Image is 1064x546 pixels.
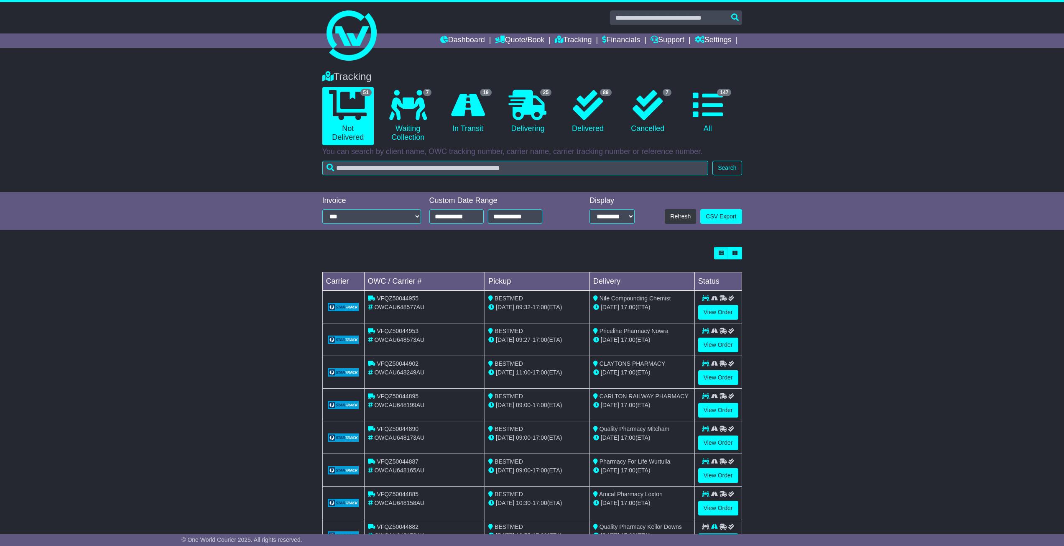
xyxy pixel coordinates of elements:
[377,328,418,334] span: VFQZ50044953
[488,433,586,442] div: - (ETA)
[496,369,514,376] span: [DATE]
[374,369,424,376] span: OWCAU648249AU
[533,434,547,441] span: 17:00
[374,467,424,474] span: OWCAU648165AU
[496,402,514,408] span: [DATE]
[496,304,514,310] span: [DATE]
[502,87,554,136] a: 25 Delivering
[360,89,372,96] span: 51
[328,336,359,344] img: GetCarrierServiceLogo
[651,33,684,48] a: Support
[593,336,691,344] div: (ETA)
[600,295,671,302] span: Nile Compounding Chemist
[495,295,523,302] span: BESTMED
[516,500,531,506] span: 10:30
[374,500,424,506] span: OWCAU648158AU
[601,369,619,376] span: [DATE]
[621,369,635,376] span: 17:00
[533,369,547,376] span: 17:00
[377,491,418,497] span: VFQZ50044885
[516,336,531,343] span: 09:27
[700,209,742,224] a: CSV Export
[600,328,669,334] span: Priceline Pharmacy Nowra
[593,433,691,442] div: (ETA)
[488,303,586,312] div: - (ETA)
[488,368,586,377] div: - (ETA)
[440,33,485,48] a: Dashboard
[516,467,531,474] span: 09:00
[621,532,635,539] span: 17:00
[374,304,424,310] span: OWCAU648577AU
[377,458,418,465] span: VFQZ50044887
[496,467,514,474] span: [DATE]
[322,272,364,291] td: Carrier
[328,466,359,474] img: GetCarrierServiceLogo
[601,402,619,408] span: [DATE]
[593,303,691,312] div: (ETA)
[717,89,731,96] span: 147
[328,303,359,311] img: GetCarrierServiceLogo
[698,370,738,385] a: View Order
[495,33,544,48] a: Quote/Book
[423,89,432,96] span: 7
[322,147,742,156] p: You can search by client name, OWC tracking number, carrier name, carrier tracking number or refe...
[374,434,424,441] span: OWCAU648173AU
[698,436,738,450] a: View Order
[600,523,682,530] span: Quality Pharmacy Keilor Downs
[488,499,586,508] div: - (ETA)
[601,434,619,441] span: [DATE]
[601,304,619,310] span: [DATE]
[377,295,418,302] span: VFQZ50044955
[621,500,635,506] span: 17:00
[377,360,418,367] span: VFQZ50044902
[322,196,421,205] div: Invoice
[442,87,493,136] a: 19 In Transit
[488,531,586,540] div: - (ETA)
[374,532,424,539] span: OWCAU648153AU
[698,305,738,320] a: View Order
[622,87,674,136] a: 7 Cancelled
[601,532,619,539] span: [DATE]
[374,336,424,343] span: OWCAU648573AU
[621,336,635,343] span: 17:00
[533,467,547,474] span: 17:00
[601,467,619,474] span: [DATE]
[496,500,514,506] span: [DATE]
[698,468,738,483] a: View Order
[377,393,418,400] span: VFQZ50044895
[698,501,738,515] a: View Order
[488,466,586,475] div: - (ETA)
[377,523,418,530] span: VFQZ50044882
[322,87,374,145] a: 51 Not Delivered
[480,89,491,96] span: 19
[374,402,424,408] span: OWCAU648199AU
[328,499,359,507] img: GetCarrierServiceLogo
[495,458,523,465] span: BESTMED
[495,360,523,367] span: BESTMED
[600,426,669,432] span: Quality Pharmacy Mitcham
[593,499,691,508] div: (ETA)
[533,402,547,408] span: 17:00
[377,426,418,432] span: VFQZ50044890
[328,401,359,409] img: GetCarrierServiceLogo
[485,272,590,291] td: Pickup
[593,368,691,377] div: (ETA)
[589,272,694,291] td: Delivery
[328,368,359,377] img: GetCarrierServiceLogo
[601,500,619,506] span: [DATE]
[589,196,635,205] div: Display
[621,467,635,474] span: 17:00
[181,536,302,543] span: © One World Courier 2025. All rights reserved.
[665,209,696,224] button: Refresh
[496,336,514,343] span: [DATE]
[682,87,733,136] a: 147 All
[593,531,691,540] div: (ETA)
[695,33,732,48] a: Settings
[495,491,523,497] span: BESTMED
[496,532,514,539] span: [DATE]
[533,304,547,310] span: 17:00
[495,393,523,400] span: BESTMED
[593,401,691,410] div: (ETA)
[516,402,531,408] span: 09:00
[318,71,746,83] div: Tracking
